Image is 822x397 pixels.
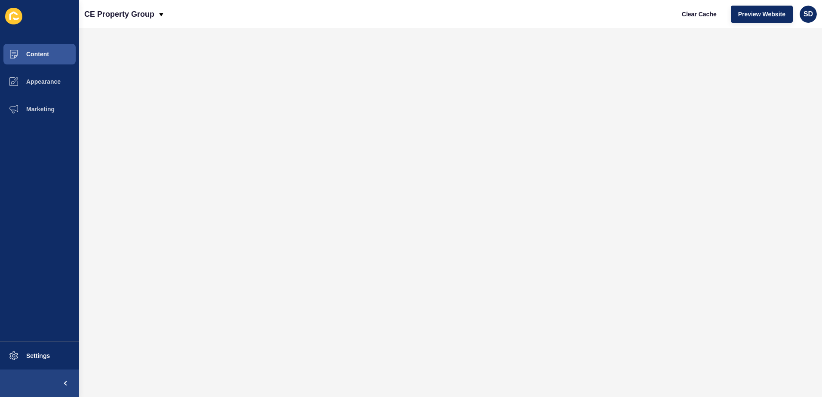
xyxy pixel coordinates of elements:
span: Clear Cache [682,10,717,18]
button: Preview Website [731,6,793,23]
p: CE Property Group [84,3,154,25]
button: Clear Cache [675,6,724,23]
span: SD [804,10,813,18]
span: Preview Website [738,10,785,18]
